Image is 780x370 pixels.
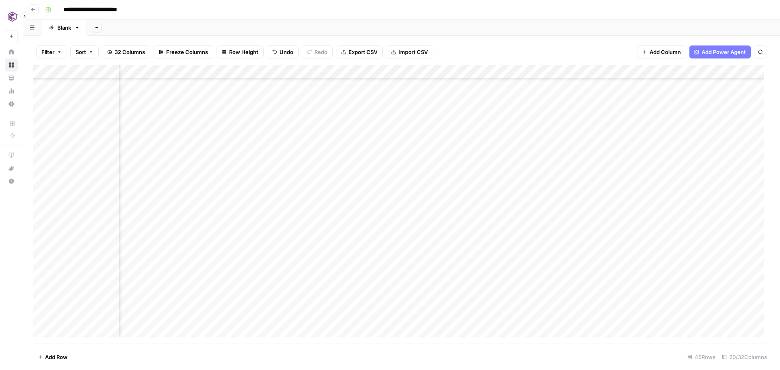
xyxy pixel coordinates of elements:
[5,58,18,71] a: Browse
[5,71,18,84] a: Your Data
[689,45,751,58] button: Add Power Agent
[5,149,18,162] a: AirOps Academy
[302,45,333,58] button: Redo
[166,48,208,56] span: Freeze Columns
[684,351,719,364] div: 45 Rows
[267,45,299,58] button: Undo
[45,353,67,361] span: Add Row
[650,48,681,56] span: Add Column
[336,45,383,58] button: Export CSV
[41,19,87,36] a: Blank
[33,351,72,364] button: Add Row
[279,48,293,56] span: Undo
[154,45,213,58] button: Freeze Columns
[349,48,377,56] span: Export CSV
[5,6,18,27] button: Workspace: Commvault
[719,351,770,364] div: 20/32 Columns
[41,48,54,56] span: Filter
[5,9,19,24] img: Commvault Logo
[314,48,327,56] span: Redo
[102,45,150,58] button: 32 Columns
[70,45,99,58] button: Sort
[702,48,746,56] span: Add Power Agent
[399,48,428,56] span: Import CSV
[57,24,71,32] div: Blank
[5,162,17,174] div: What's new?
[36,45,67,58] button: Filter
[5,162,18,175] button: What's new?
[637,45,686,58] button: Add Column
[76,48,86,56] span: Sort
[5,45,18,58] a: Home
[386,45,433,58] button: Import CSV
[5,175,18,188] button: Help + Support
[5,97,18,110] a: Settings
[217,45,264,58] button: Row Height
[115,48,145,56] span: 32 Columns
[229,48,258,56] span: Row Height
[5,84,18,97] a: Usage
